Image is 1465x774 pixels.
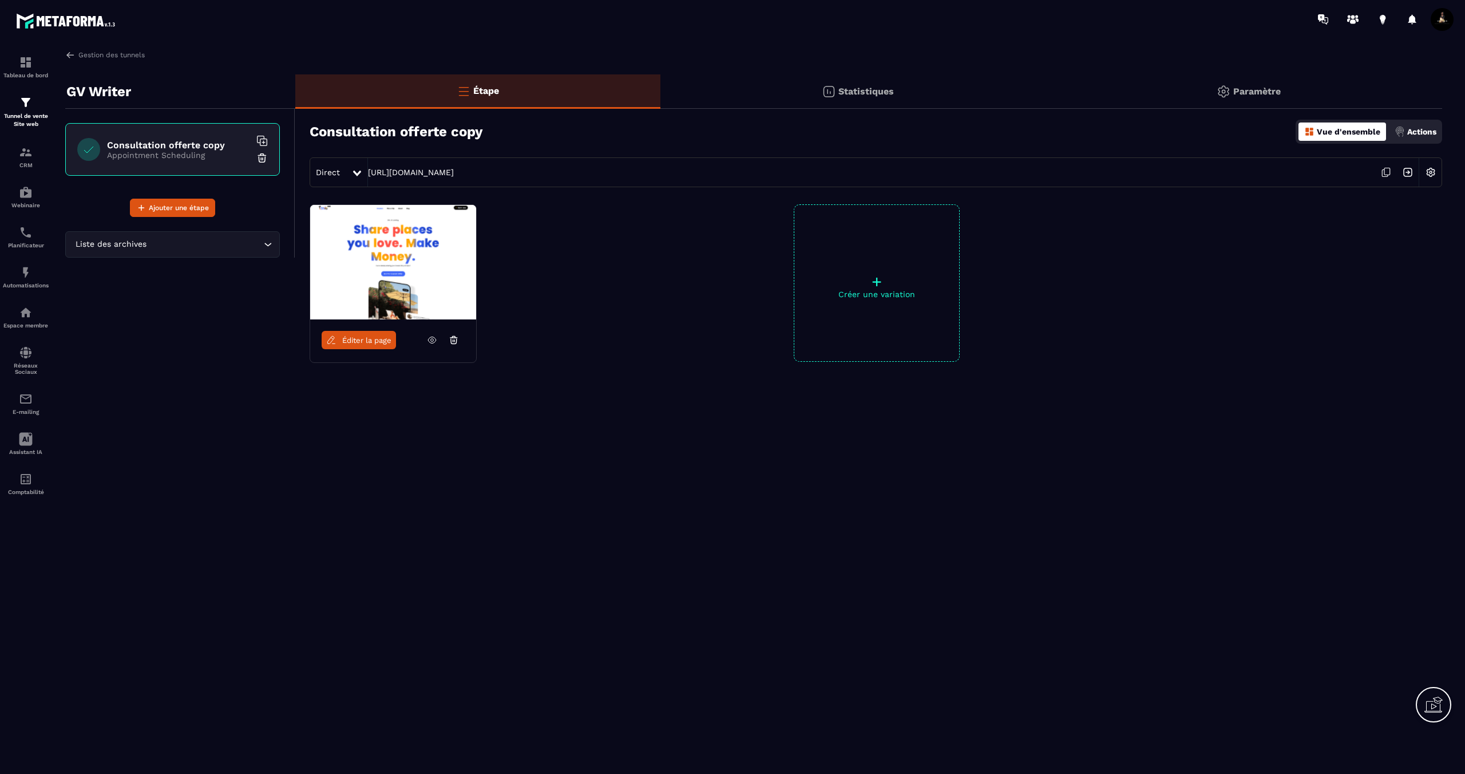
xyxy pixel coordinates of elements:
img: automations [19,185,33,199]
p: Espace membre [3,322,49,329]
span: Éditer la page [342,336,391,345]
p: Appointment Scheduling [107,151,250,160]
p: Étape [473,85,499,96]
p: Webinaire [3,202,49,208]
p: Tunnel de vente Site web [3,112,49,128]
a: automationsautomationsAutomatisations [3,257,49,297]
img: bars-o.4a397970.svg [457,84,470,98]
p: CRM [3,162,49,168]
p: Créer une variation [794,290,959,299]
p: Automatisations [3,282,49,289]
p: GV Writer [66,80,131,103]
p: Statistiques [838,86,894,97]
a: formationformationTunnel de vente Site web [3,87,49,137]
img: setting-w.858f3a88.svg [1420,161,1442,183]
img: formation [19,96,33,109]
img: setting-gr.5f69749f.svg [1217,85,1230,98]
button: Ajouter une étape [130,199,215,217]
img: automations [19,266,33,279]
input: Search for option [149,238,261,251]
p: Actions [1407,127,1436,136]
img: email [19,392,33,406]
a: schedulerschedulerPlanificateur [3,217,49,257]
img: arrow [65,50,76,60]
p: + [794,274,959,290]
p: E-mailing [3,409,49,415]
a: formationformationTableau de bord [3,47,49,87]
span: Ajouter une étape [149,202,209,214]
a: automationsautomationsEspace membre [3,297,49,337]
a: Gestion des tunnels [65,50,145,60]
img: scheduler [19,226,33,239]
img: arrow-next.bcc2205e.svg [1397,161,1419,183]
p: Réseaux Sociaux [3,362,49,375]
img: stats.20deebd0.svg [822,85,836,98]
span: Liste des archives [73,238,149,251]
img: accountant [19,472,33,486]
img: formation [19,56,33,69]
p: Vue d'ensemble [1317,127,1380,136]
p: Planificateur [3,242,49,248]
p: Tableau de bord [3,72,49,78]
img: social-network [19,346,33,360]
p: Comptabilité [3,489,49,495]
a: emailemailE-mailing [3,384,49,424]
p: Paramètre [1233,86,1281,97]
img: actions.d6e523a2.png [1395,127,1405,137]
img: automations [19,306,33,319]
img: image [310,205,476,319]
span: Direct [316,168,340,177]
img: dashboard-orange.40269519.svg [1304,127,1314,137]
a: formationformationCRM [3,137,49,177]
img: formation [19,145,33,159]
h6: Consultation offerte copy [107,140,250,151]
img: trash [256,152,268,164]
img: logo [16,10,119,31]
div: Search for option [65,231,280,258]
a: accountantaccountantComptabilité [3,464,49,504]
a: [URL][DOMAIN_NAME] [368,168,454,177]
a: Assistant IA [3,424,49,464]
h3: Consultation offerte copy [310,124,483,140]
a: automationsautomationsWebinaire [3,177,49,217]
p: Assistant IA [3,449,49,455]
a: social-networksocial-networkRéseaux Sociaux [3,337,49,384]
a: Éditer la page [322,331,396,349]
